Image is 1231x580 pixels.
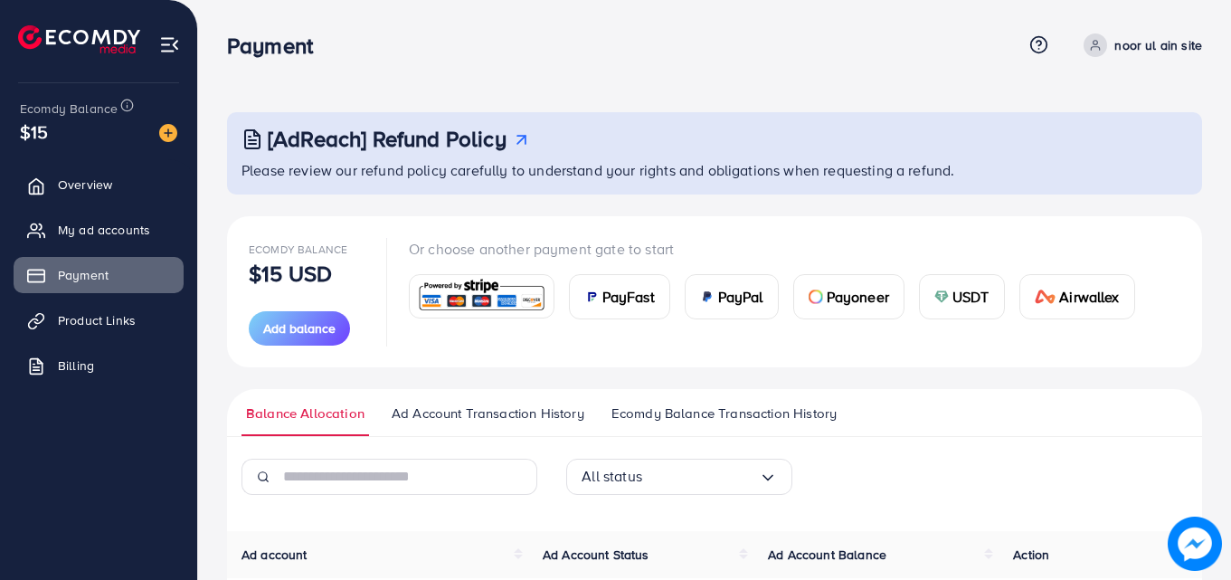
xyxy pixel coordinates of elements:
[246,404,365,423] span: Balance Allocation
[249,262,332,284] p: $15 USD
[543,546,649,564] span: Ad Account Status
[793,274,904,319] a: cardPayoneer
[768,546,886,564] span: Ad Account Balance
[409,274,554,319] a: card
[159,124,177,142] img: image
[827,286,889,308] span: Payoneer
[1076,33,1202,57] a: noor ul ain site
[58,311,136,329] span: Product Links
[809,290,823,304] img: card
[718,286,763,308] span: PayPal
[14,257,184,293] a: Payment
[263,319,336,338] span: Add balance
[14,302,184,338] a: Product Links
[566,459,792,495] div: Search for option
[919,274,1005,319] a: cardUSDT
[392,404,584,423] span: Ad Account Transaction History
[569,274,670,319] a: cardPayFast
[14,166,184,203] a: Overview
[159,34,180,55] img: menu
[415,277,548,316] img: card
[1169,518,1221,570] img: image
[700,290,715,304] img: card
[1013,546,1049,564] span: Action
[58,357,94,375] span: Billing
[14,347,184,384] a: Billing
[685,274,779,319] a: cardPayPal
[20,100,118,118] span: Ecomdy Balance
[227,33,327,59] h3: Payment
[584,290,599,304] img: card
[249,311,350,346] button: Add balance
[642,462,759,490] input: Search for option
[241,546,308,564] span: Ad account
[952,286,990,308] span: USDT
[249,242,347,257] span: Ecomdy Balance
[1035,290,1056,304] img: card
[582,462,642,490] span: All status
[1059,286,1119,308] span: Airwallex
[20,119,48,145] span: $15
[1019,274,1135,319] a: cardAirwallex
[14,212,184,248] a: My ad accounts
[58,176,112,194] span: Overview
[58,221,150,239] span: My ad accounts
[241,159,1191,181] p: Please review our refund policy carefully to understand your rights and obligations when requesti...
[409,238,1150,260] p: Or choose another payment gate to start
[602,286,655,308] span: PayFast
[268,126,507,152] h3: [AdReach] Refund Policy
[1114,34,1202,56] p: noor ul ain site
[18,25,140,53] img: logo
[934,290,949,304] img: card
[58,266,109,284] span: Payment
[611,404,837,423] span: Ecomdy Balance Transaction History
